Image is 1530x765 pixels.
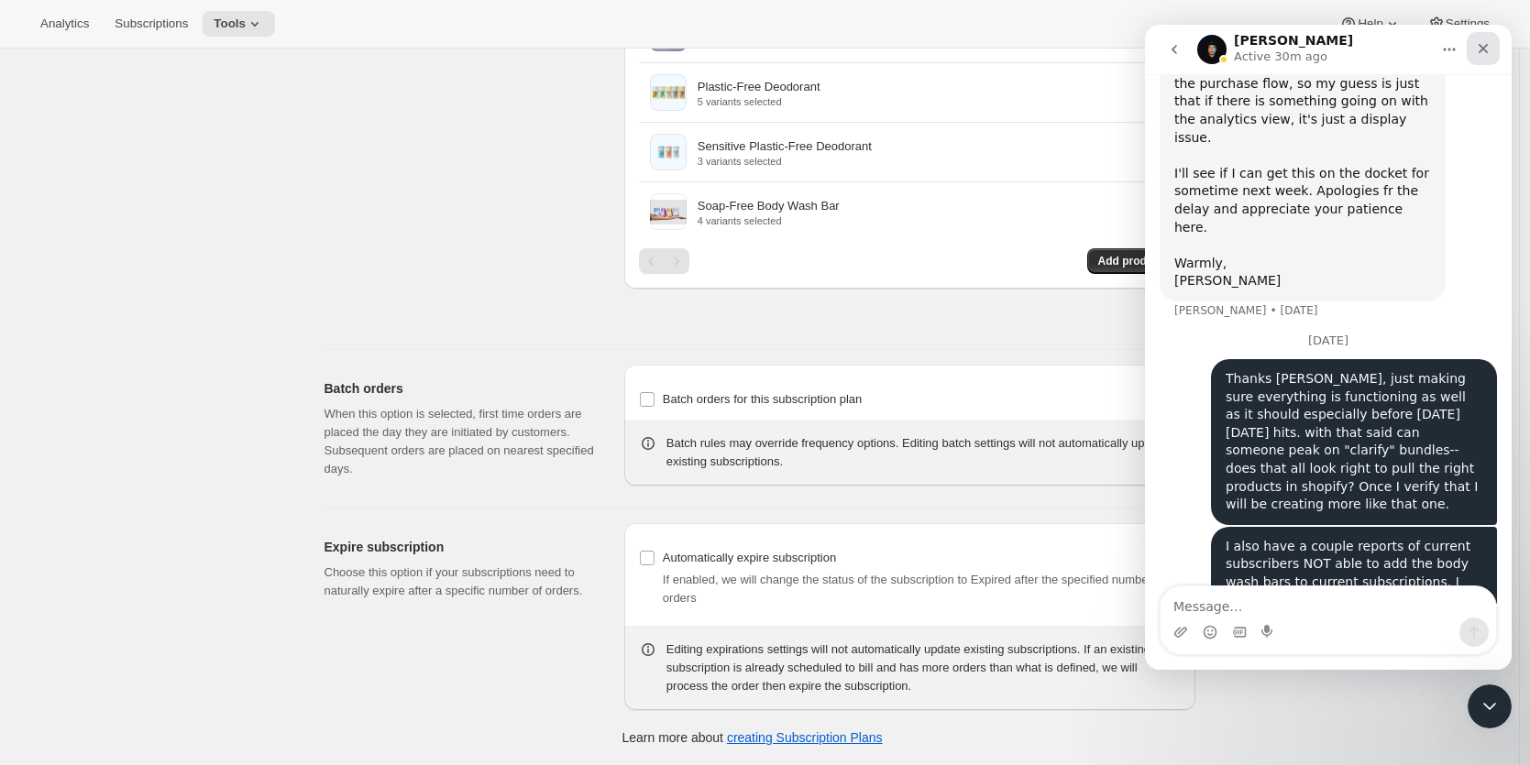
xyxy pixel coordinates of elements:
[314,593,344,622] button: Send a message…
[698,215,840,226] p: 4 variants selected
[650,134,687,170] img: Sensitive Plastic-Free Deodorant
[698,78,820,96] p: Plastic-Free Deodorant
[15,310,352,334] div: [DATE]
[727,730,883,745] a: creating Subscription Plans
[81,345,337,489] div: Thanks [PERSON_NAME], just making sure everything is functioning as well as it should especially ...
[698,96,820,107] p: 5 variants selected
[58,600,72,615] button: Emoji picker
[325,563,595,600] p: Choose this option if your subscriptions need to naturally expire after a specific number of orders.
[698,137,872,156] p: Sensitive Plastic-Free Deodorant
[622,728,882,747] p: Learn more about
[29,11,100,37] button: Analytics
[66,502,352,632] div: I also have a couple reports of current subscribers NOT able to add the body wash bars to current...
[650,74,687,111] img: Plastic-Free Deodorant
[1145,25,1512,670] iframe: Intercom live chat
[698,197,840,215] p: Soap-Free Body Wash Bar
[1087,248,1181,274] button: Add products
[104,11,199,37] button: Subscriptions
[1098,254,1170,268] span: Add products
[1446,16,1490,31] span: Settings
[28,600,43,615] button: Upload attachment
[16,562,351,593] textarea: Message…
[214,16,246,31] span: Tools
[663,573,1165,605] span: If enabled, we will change the status of the subscription to Expired after the specified number o...
[1358,16,1382,31] span: Help
[325,405,595,478] p: When this option is selected, first time orders are placed the day they are initiated by customer...
[325,379,595,398] h2: Batch orders
[203,11,275,37] button: Tools
[663,551,836,564] span: Automatically expire subscription
[40,16,89,31] span: Analytics
[1416,11,1501,37] button: Settings
[698,156,872,167] p: 3 variants selected
[81,513,337,621] div: I also have a couple reports of current subscribers NOT able to add the body wash bars to current...
[115,16,188,31] span: Subscriptions
[116,600,131,615] button: Start recording
[666,434,1181,471] div: Batch rules may override frequency options. Editing batch settings will not automatically update ...
[66,334,352,500] div: Thanks [PERSON_NAME], just making sure everything is functioning as well as it should especially ...
[15,334,352,502] div: Emma says…
[325,538,595,556] h2: Expire subscription
[87,600,102,615] button: Gif picker
[29,280,173,291] div: [PERSON_NAME] • [DATE]
[663,392,863,406] span: Batch orders for this subscription plan
[639,248,689,274] nav: Pagination
[666,640,1181,695] div: Editing expirations settings will not automatically update existing subscriptions. If an existing...
[15,502,352,654] div: Emma says…
[1468,684,1512,728] iframe: Intercom live chat
[1328,11,1412,37] button: Help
